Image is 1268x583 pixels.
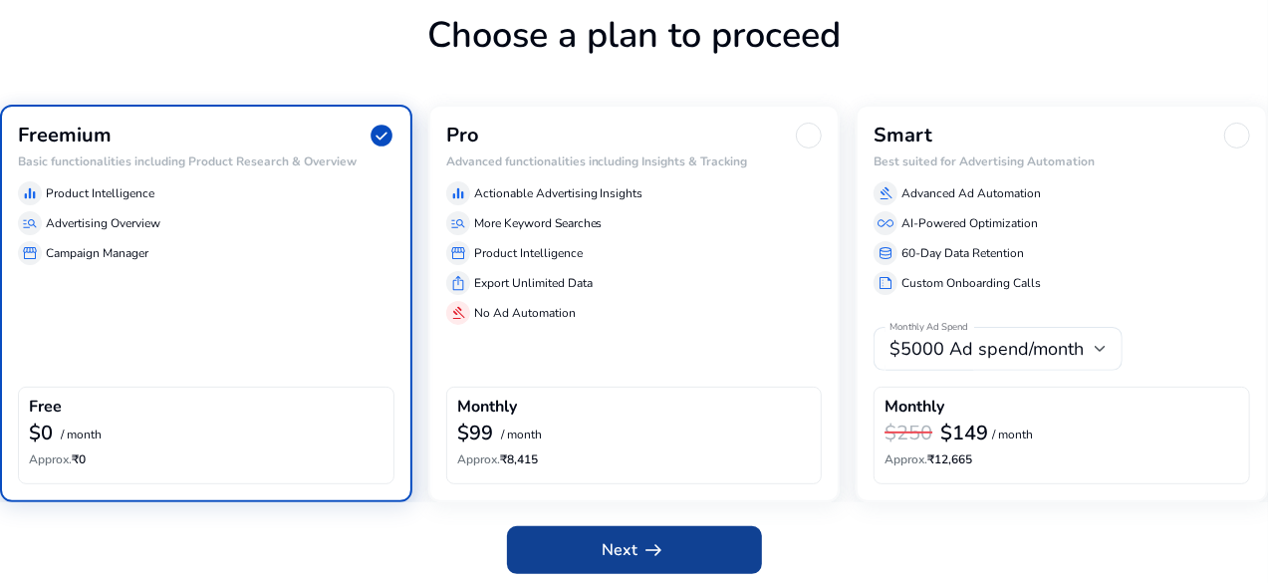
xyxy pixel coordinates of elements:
[885,452,1239,466] h6: ₹12,665
[450,245,466,261] span: storefront
[457,451,500,467] span: Approx.
[22,185,38,201] span: equalizer
[18,154,394,168] h6: Basic functionalities including Product Research & Overview
[507,526,762,574] button: Nextarrow_right_alt
[450,305,466,321] span: gavel
[446,124,479,147] h3: Pro
[878,275,893,291] span: summarize
[603,538,666,562] span: Next
[18,124,112,147] h3: Freemium
[474,304,576,322] p: No Ad Automation
[874,124,932,147] h3: Smart
[992,429,1033,441] p: / month
[878,245,893,261] span: database
[46,214,160,232] p: Advertising Overview
[22,245,38,261] span: storefront
[885,398,944,417] h4: Monthly
[450,215,466,231] span: manage_search
[46,184,154,202] p: Product Intelligence
[501,429,542,441] p: / month
[901,184,1041,202] p: Advanced Ad Automation
[29,451,72,467] span: Approx.
[885,451,927,467] span: Approx.
[450,275,466,291] span: ios_share
[22,215,38,231] span: manage_search
[642,538,666,562] span: arrow_right_alt
[457,420,493,446] b: $99
[61,429,102,441] p: / month
[878,185,893,201] span: gavel
[940,420,988,446] b: $149
[46,244,148,262] p: Campaign Manager
[885,422,932,445] h3: $250
[474,244,583,262] p: Product Intelligence
[874,154,1250,168] h6: Best suited for Advertising Automation
[29,398,62,417] h4: Free
[889,337,1084,361] span: $5000 Ad spend/month
[901,244,1024,262] p: 60-Day Data Retention
[457,452,812,466] h6: ₹8,415
[474,274,593,292] p: Export Unlimited Data
[878,215,893,231] span: all_inclusive
[474,214,603,232] p: More Keyword Searches
[29,452,383,466] h6: ₹0
[29,420,53,446] b: $0
[369,123,394,148] span: check_circle
[901,214,1038,232] p: AI-Powered Optimization
[450,185,466,201] span: equalizer
[901,274,1041,292] p: Custom Onboarding Calls
[474,184,643,202] p: Actionable Advertising Insights
[889,321,968,335] mat-label: Monthly Ad Spend
[457,398,517,417] h4: Monthly
[446,154,823,168] h6: Advanced functionalities including Insights & Tracking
